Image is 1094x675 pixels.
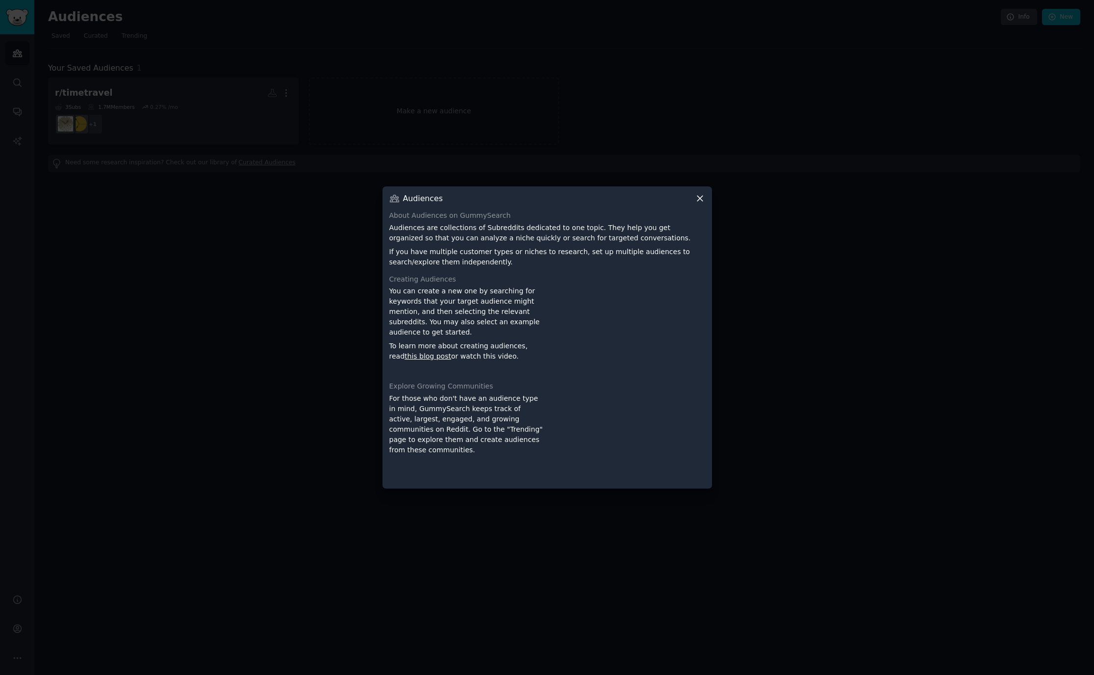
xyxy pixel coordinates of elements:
p: To learn more about creating audiences, read or watch this video. [389,341,544,362]
a: this blog post [405,352,451,360]
iframe: YouTube video player [551,393,705,482]
div: About Audiences on GummySearch [389,210,705,221]
iframe: YouTube video player [551,286,705,374]
div: Explore Growing Communities [389,381,705,391]
p: You can create a new one by searching for keywords that your target audience might mention, and t... [389,286,544,337]
div: Creating Audiences [389,274,705,285]
p: Audiences are collections of Subreddits dedicated to one topic. They help you get organized so th... [389,223,705,243]
p: If you have multiple customer types or niches to research, set up multiple audiences to search/ex... [389,247,705,267]
div: For those who don't have an audience type in mind, GummySearch keeps track of active, largest, en... [389,393,544,482]
h3: Audiences [403,193,443,204]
